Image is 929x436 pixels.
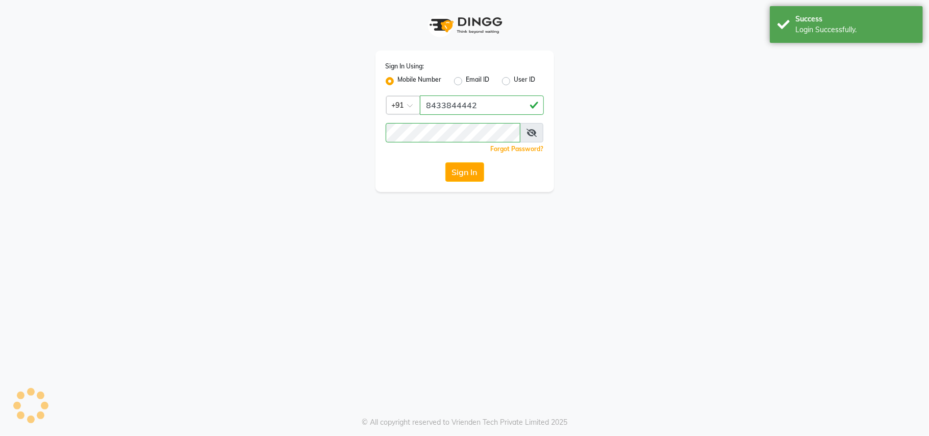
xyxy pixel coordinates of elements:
img: logo1.svg [424,10,506,40]
input: Username [386,123,520,142]
button: Sign In [445,162,484,182]
label: Mobile Number [398,75,442,87]
label: Sign In Using: [386,62,424,71]
div: Success [795,14,915,25]
label: Email ID [466,75,490,87]
div: Login Successfully. [795,25,915,35]
a: Forgot Password? [491,145,544,153]
input: Username [420,95,544,115]
label: User ID [514,75,536,87]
